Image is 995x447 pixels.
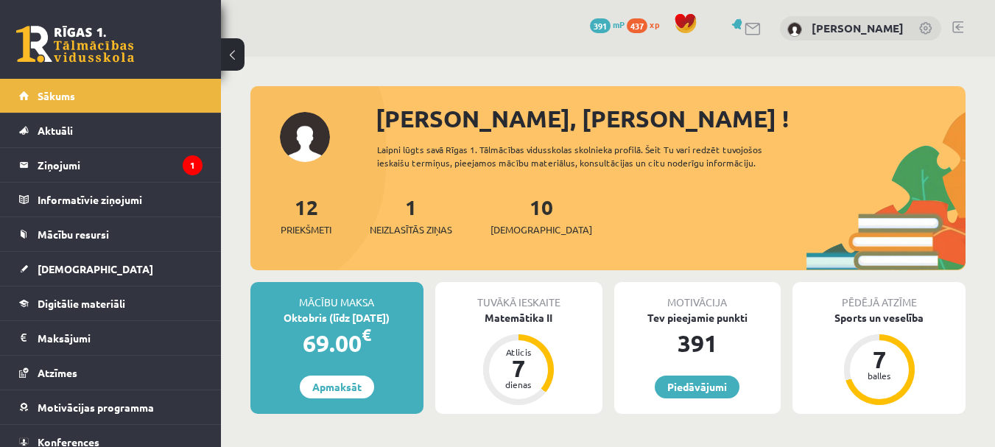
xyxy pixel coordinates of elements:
[614,310,781,325] div: Tev pieejamie punkti
[857,371,901,380] div: balles
[38,124,73,137] span: Aktuāli
[812,21,904,35] a: [PERSON_NAME]
[19,79,203,113] a: Sākums
[377,143,806,169] div: Laipni lūgts savā Rīgas 1. Tālmācības vidusskolas skolnieka profilā. Šeit Tu vari redzēt tuvojošo...
[496,348,541,356] div: Atlicis
[19,217,203,251] a: Mācību resursi
[792,310,966,325] div: Sports un veselība
[590,18,611,33] span: 391
[19,356,203,390] a: Atzīmes
[370,194,452,237] a: 1Neizlasītās ziņas
[613,18,625,30] span: mP
[590,18,625,30] a: 391 mP
[792,282,966,310] div: Pēdējā atzīme
[614,282,781,310] div: Motivācija
[370,222,452,237] span: Neizlasītās ziņas
[38,228,109,241] span: Mācību resursi
[19,321,203,355] a: Maksājumi
[16,26,134,63] a: Rīgas 1. Tālmācības vidusskola
[19,113,203,147] a: Aktuāli
[614,325,781,361] div: 391
[250,325,423,361] div: 69.00
[281,194,331,237] a: 12Priekšmeti
[38,183,203,217] legend: Informatīvie ziņojumi
[627,18,667,30] a: 437 xp
[281,222,331,237] span: Priekšmeti
[857,348,901,371] div: 7
[38,262,153,275] span: [DEMOGRAPHIC_DATA]
[627,18,647,33] span: 437
[38,89,75,102] span: Sākums
[300,376,374,398] a: Apmaksāt
[650,18,659,30] span: xp
[250,310,423,325] div: Oktobris (līdz [DATE])
[38,148,203,182] legend: Ziņojumi
[491,222,592,237] span: [DEMOGRAPHIC_DATA]
[19,390,203,424] a: Motivācijas programma
[435,282,602,310] div: Tuvākā ieskaite
[376,101,966,136] div: [PERSON_NAME], [PERSON_NAME] !
[655,376,739,398] a: Piedāvājumi
[362,324,371,345] span: €
[38,321,203,355] legend: Maksājumi
[787,22,802,37] img: Tatjana Kurenkova
[496,356,541,380] div: 7
[19,183,203,217] a: Informatīvie ziņojumi
[496,380,541,389] div: dienas
[38,401,154,414] span: Motivācijas programma
[19,148,203,182] a: Ziņojumi1
[19,286,203,320] a: Digitālie materiāli
[19,252,203,286] a: [DEMOGRAPHIC_DATA]
[491,194,592,237] a: 10[DEMOGRAPHIC_DATA]
[183,155,203,175] i: 1
[435,310,602,407] a: Matemātika II Atlicis 7 dienas
[38,297,125,310] span: Digitālie materiāli
[792,310,966,407] a: Sports un veselība 7 balles
[250,282,423,310] div: Mācību maksa
[38,366,77,379] span: Atzīmes
[435,310,602,325] div: Matemātika II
